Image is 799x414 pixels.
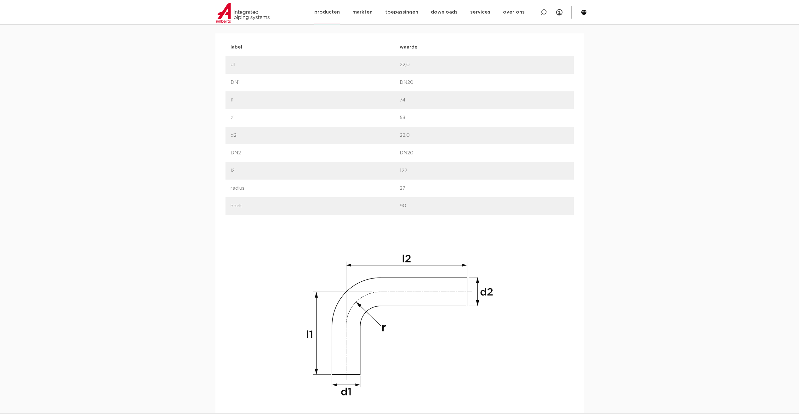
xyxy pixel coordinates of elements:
p: l1 [231,96,400,104]
p: DN1 [231,79,400,86]
p: 90 [400,202,569,210]
p: 22,0 [400,61,569,69]
p: d1 [231,61,400,69]
p: DN20 [400,149,569,157]
p: DN2 [231,149,400,157]
p: 122 [400,167,569,175]
p: z1 [231,114,400,122]
p: waarde [400,43,569,51]
p: d2 [231,132,400,139]
p: 74 [400,96,569,104]
p: DN20 [400,79,569,86]
p: label [231,43,400,51]
p: l2 [231,167,400,175]
p: 27 [400,185,569,192]
p: 53 [400,114,569,122]
p: radius [231,185,400,192]
p: 22,0 [400,132,569,139]
p: hoek [231,202,400,210]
